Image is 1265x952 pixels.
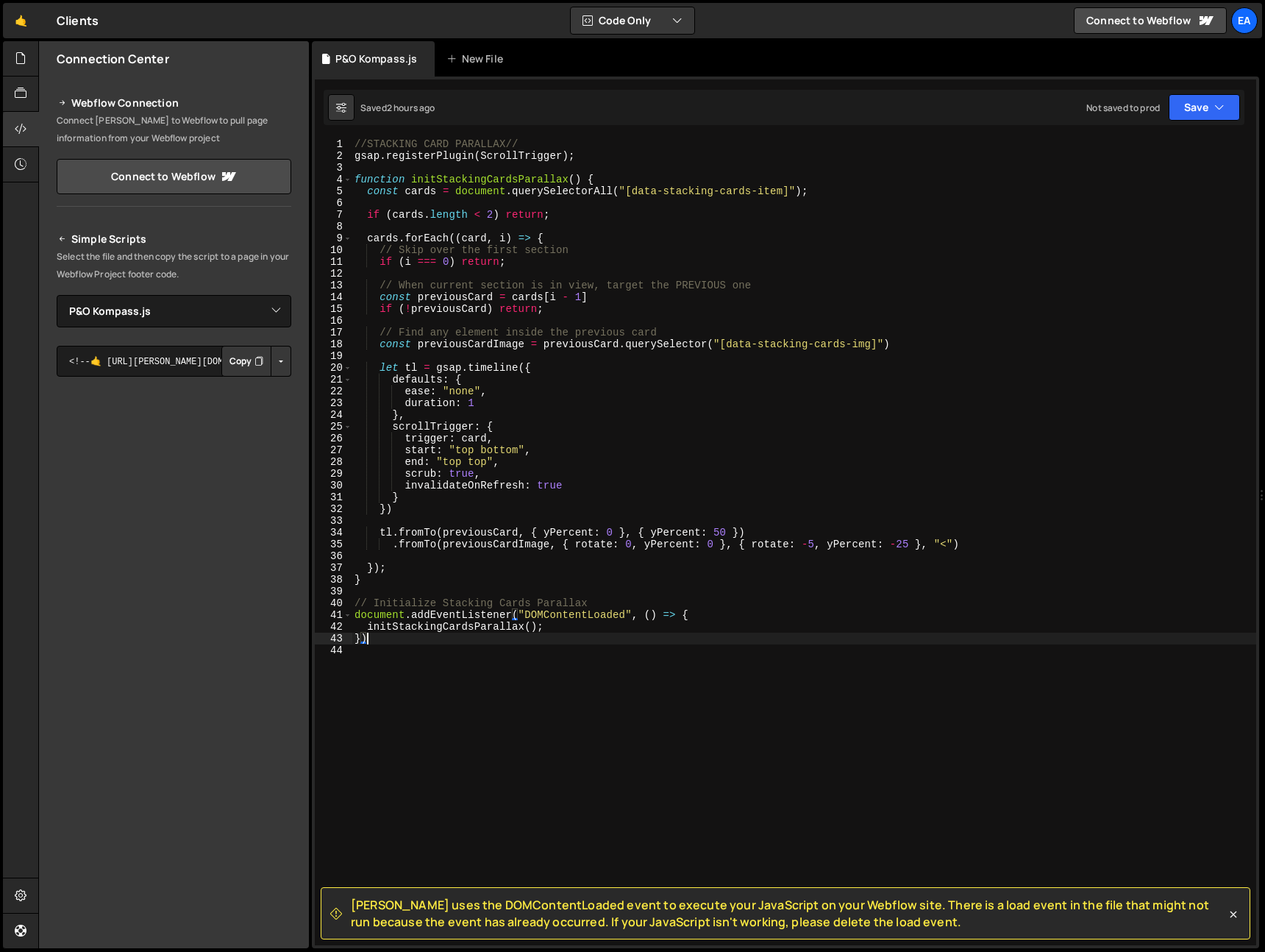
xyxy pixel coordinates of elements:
div: Saved [360,102,435,114]
div: P&O Kompass.js [335,51,417,66]
h2: Simple Scripts [57,230,291,248]
div: 40 [315,597,352,609]
div: 21 [315,374,352,386]
div: New File [446,51,508,66]
div: 33 [315,515,352,527]
div: 19 [315,350,352,362]
div: Not saved to prod [1086,102,1160,114]
div: 39 [315,586,352,597]
button: Code Only [571,7,694,34]
div: 20 [315,362,352,374]
textarea: <!--🤙 [URL][PERSON_NAME][DOMAIN_NAME]> <script>document.addEventListener("DOMContentLoaded", func... [57,346,291,377]
a: 🤙 [3,3,39,38]
span: [PERSON_NAME] uses the DOMContentLoaded event to execute your JavaScript on your Webflow site. Th... [351,897,1226,930]
div: 9 [315,232,352,244]
iframe: YouTube video player [57,543,293,675]
div: 2 hours ago [387,102,435,114]
button: Copy [221,346,271,377]
div: 16 [315,315,352,327]
div: 41 [315,609,352,621]
div: 37 [315,562,352,574]
div: 7 [315,209,352,221]
div: 38 [315,574,352,586]
a: Connect to Webflow [57,159,291,194]
h2: Webflow Connection [57,94,291,112]
div: Clients [57,12,99,29]
div: Button group with nested dropdown [221,346,291,377]
div: 25 [315,421,352,433]
div: 4 [315,174,352,185]
div: 17 [315,327,352,338]
div: 11 [315,256,352,268]
div: 32 [315,503,352,515]
div: 2 [315,150,352,162]
div: 28 [315,456,352,468]
div: 44 [315,644,352,656]
a: Ea [1231,7,1258,34]
div: 24 [315,409,352,421]
div: 6 [315,197,352,209]
a: Connect to Webflow [1074,7,1227,34]
div: 13 [315,280,352,291]
div: 29 [315,468,352,480]
h2: Connection Center [57,51,169,67]
div: 22 [315,386,352,397]
div: 1 [315,138,352,150]
div: 42 [315,621,352,633]
div: 23 [315,397,352,409]
p: Select the file and then copy the script to a page in your Webflow Project footer code. [57,248,291,283]
div: 5 [315,185,352,197]
div: 18 [315,338,352,350]
div: 15 [315,303,352,315]
div: 43 [315,633,352,644]
div: 14 [315,291,352,303]
div: 3 [315,162,352,174]
div: 31 [315,491,352,503]
div: 12 [315,268,352,280]
div: 35 [315,539,352,550]
button: Save [1169,94,1240,121]
p: Connect [PERSON_NAME] to Webflow to pull page information from your Webflow project [57,112,291,147]
div: 30 [315,480,352,491]
div: 34 [315,527,352,539]
div: 10 [315,244,352,256]
div: 8 [315,221,352,232]
div: 26 [315,433,352,444]
iframe: YouTube video player [57,401,293,533]
div: 36 [315,550,352,562]
div: 27 [315,444,352,456]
